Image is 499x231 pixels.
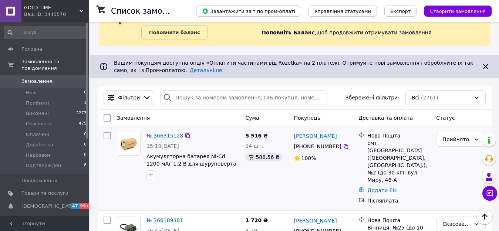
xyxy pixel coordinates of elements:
[412,94,419,101] span: Всі
[149,30,200,35] b: Поповнити баланс
[314,9,371,14] span: Управління статусами
[84,131,87,138] span: 0
[118,94,140,101] span: Фільтри
[245,153,282,162] div: 588.56 ₴
[436,115,455,121] span: Статус
[84,162,87,169] span: 8
[21,215,68,229] span: Показники роботи компанії
[367,197,430,204] div: Післяплата
[294,217,337,224] a: [PERSON_NAME]
[421,95,438,101] span: (2761)
[367,139,430,184] div: смт. [GEOGRAPHIC_DATA] ([GEOGRAPHIC_DATA], [GEOGRAPHIC_DATA].), №2 (до 30 кг): вул. Миру, 46-А
[84,100,87,106] span: 1
[245,133,268,139] span: 5 516 ₴
[21,177,57,184] span: Повідомлення
[26,142,53,148] span: Доработка
[245,217,268,223] span: 1 720 ₴
[26,89,37,96] span: Нові
[384,6,417,17] button: Експорт
[146,153,236,181] a: Акумуляторна батарея Ni-Cd 1200 мАг 1.2 В для шуруповерта та електроінструментів з високою ємніст...
[76,110,87,117] span: 2273
[190,67,222,73] a: Детальніше
[84,89,87,96] span: 0
[117,115,150,121] span: Замовлення
[160,90,327,105] input: Пошук за номером замовлення, ПІБ покупця, номером телефону, Email, номером накладної
[202,8,295,14] span: Завантажити звіт по пром-оплаті
[308,6,377,17] button: Управління статусами
[196,6,301,17] button: Завантажити звіт по пром-оплаті
[26,100,49,106] span: Прийняті
[293,141,343,152] div: [PHONE_NUMBER]
[417,8,492,14] a: Створити замовлення
[146,143,179,149] span: 15:19[DATE]
[24,4,80,11] span: GOLD TIME
[111,7,186,16] h1: Список замовлень
[442,135,471,143] div: Прийнято
[146,133,183,139] a: № 366315128
[117,132,141,156] a: Фото товару
[84,142,87,148] span: 0
[21,78,52,85] span: Замовлення
[345,94,399,101] span: Збережені фільтри:
[294,132,337,140] a: [PERSON_NAME]
[26,110,49,117] span: Виконані
[26,162,61,169] span: Подтвержден
[482,186,497,201] button: Чат з покупцем
[114,60,473,73] span: Вашим покупцям доступна опція «Оплатити частинами від Rozetka» на 2 платежі. Отримуйте нові замов...
[24,11,89,18] div: Ваш ID: 3445570
[262,30,315,35] b: Поповніть Баланс
[70,203,79,209] span: 47
[424,6,492,17] button: Створити замовлення
[21,190,68,197] span: Товари та послуги
[26,131,49,138] span: Оплачені
[79,120,87,127] span: 479
[146,217,183,223] a: № 366189381
[367,132,430,139] div: Нова Пошта
[141,25,208,40] a: Поповнити баланс
[245,115,259,121] span: Cума
[430,9,486,14] span: Створити замовлення
[294,115,320,121] span: Покупець
[367,217,430,224] div: Нова Пошта
[26,120,51,127] span: Скасовані
[117,132,140,155] img: Фото товару
[301,155,316,161] span: 100%
[390,9,411,14] span: Експорт
[79,203,91,209] span: 99+
[26,152,50,159] span: Недозвон
[84,152,87,159] span: 0
[442,220,471,228] div: Скасовано
[21,58,89,72] span: Замовлення та повідомлення
[245,143,263,149] span: 14 шт.
[21,46,42,52] span: Головна
[4,26,87,39] input: Пошук
[367,187,397,193] a: Додати ЕН
[21,203,76,210] span: [DEMOGRAPHIC_DATA]
[477,209,492,224] button: Наверх
[358,115,413,121] span: Доставка та оплата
